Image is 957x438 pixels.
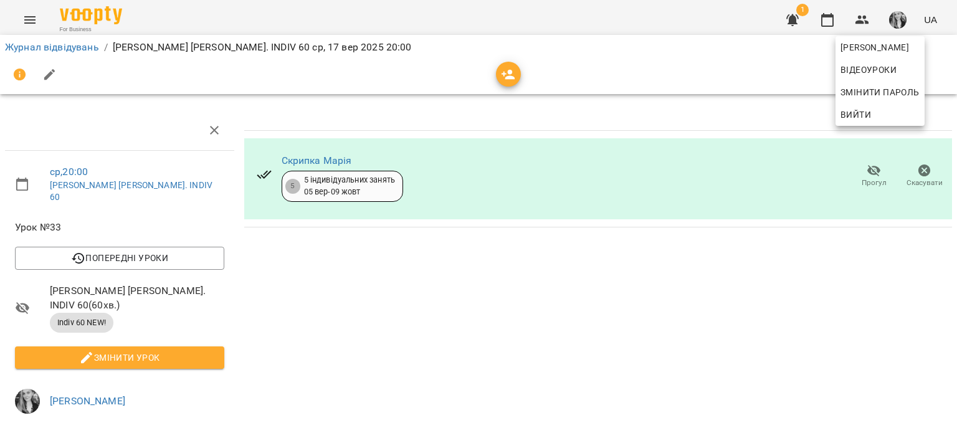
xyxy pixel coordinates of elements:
[836,36,925,59] a: [PERSON_NAME]
[840,85,920,100] span: Змінити пароль
[840,107,871,122] span: Вийти
[836,81,925,103] a: Змінити пароль
[836,103,925,126] button: Вийти
[840,40,920,55] span: [PERSON_NAME]
[836,59,902,81] a: Відеоуроки
[840,62,897,77] span: Відеоуроки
